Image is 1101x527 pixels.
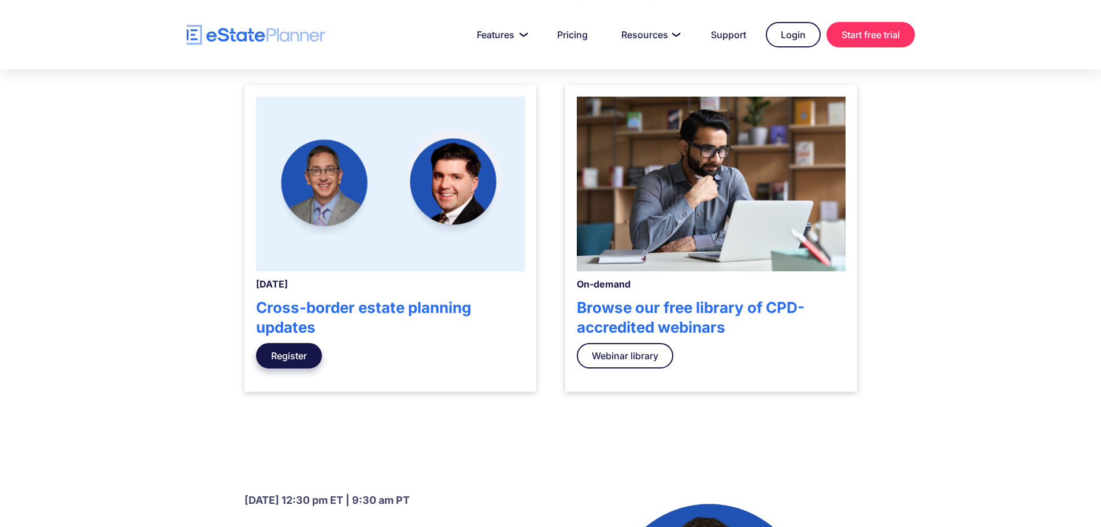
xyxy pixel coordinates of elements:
[607,23,691,46] a: Resources
[256,278,288,290] strong: [DATE]
[697,23,760,46] a: Support
[577,298,846,337] h4: Browse our free library of CPD-accredited webinars
[256,298,471,336] strong: Cross-border estate planning updates
[826,22,915,47] a: Start free trial
[256,343,322,368] a: Register
[766,22,821,47] a: Login
[577,343,673,368] a: Webinar library
[577,278,631,290] strong: On-demand
[244,494,410,506] strong: [DATE] 12:30 pm ET | 9:30 am PT
[187,25,325,45] a: home
[463,23,537,46] a: Features
[543,23,602,46] a: Pricing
